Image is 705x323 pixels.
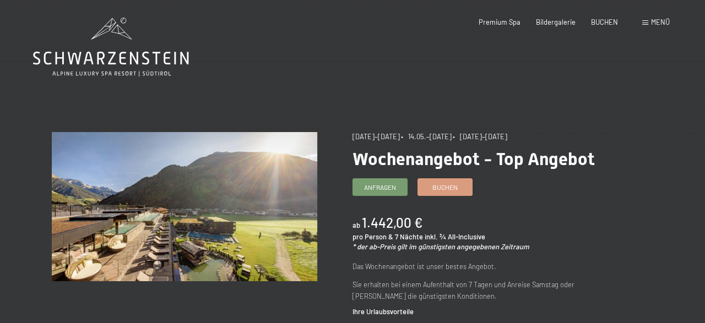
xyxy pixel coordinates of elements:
[453,132,507,141] span: • [DATE]–[DATE]
[651,18,670,26] span: Menü
[352,149,595,169] span: Wochenangebot - Top Angebot
[479,18,520,26] a: Premium Spa
[425,232,485,241] span: inkl. ¾ All-Inclusive
[352,279,618,302] p: Sie erhalten bei einem Aufenthalt von 7 Tagen und Anreise Samstag oder [PERSON_NAME] die günstigs...
[536,18,576,26] a: Bildergalerie
[432,183,458,192] span: Buchen
[52,132,317,281] img: Wochenangebot - Top Angebot
[352,232,393,241] span: pro Person &
[401,132,452,141] span: • 14.05.–[DATE]
[418,179,472,195] a: Buchen
[352,307,414,316] strong: Ihre Urlaubsvorteile
[352,261,618,272] p: Das Wochenangebot ist unser bestes Angebot.
[591,18,618,26] a: BUCHEN
[395,232,423,241] span: 7 Nächte
[362,215,422,231] b: 1.442,00 €
[352,221,360,229] span: ab
[352,242,529,251] em: * der ab-Preis gilt im günstigsten angegebenen Zeitraum
[364,183,396,192] span: Anfragen
[352,132,400,141] span: [DATE]–[DATE]
[353,179,407,195] a: Anfragen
